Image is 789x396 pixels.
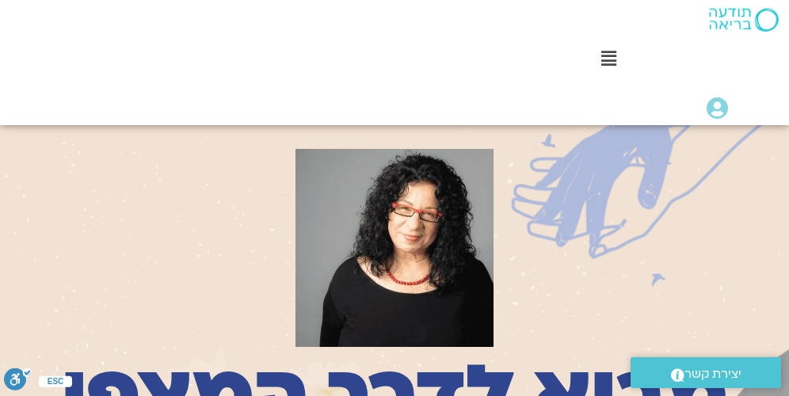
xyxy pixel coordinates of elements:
a: יצירת קשר [631,357,781,388]
img: ארנינה קשתן [295,149,494,347]
img: תודעה בריאה [709,8,779,32]
span: יצירת קשר [684,364,741,385]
